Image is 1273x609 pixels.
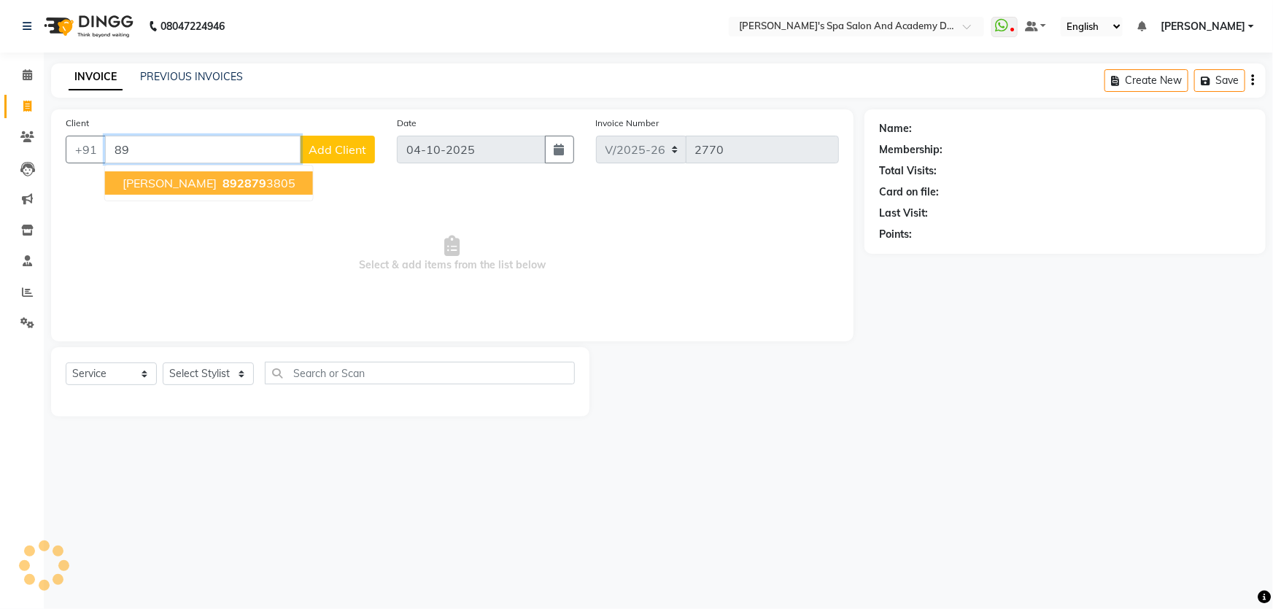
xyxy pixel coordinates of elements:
[1104,69,1188,92] button: Create New
[223,176,266,190] span: 892879
[879,227,912,242] div: Points:
[66,181,839,327] span: Select & add items from the list below
[879,185,939,200] div: Card on file:
[1161,19,1245,34] span: [PERSON_NAME]
[160,6,225,47] b: 08047224946
[105,136,301,163] input: Search by Name/Mobile/Email/Code
[37,6,137,47] img: logo
[879,142,943,158] div: Membership:
[265,362,575,384] input: Search or Scan
[309,142,366,157] span: Add Client
[123,176,217,190] span: [PERSON_NAME]
[1194,69,1245,92] button: Save
[397,117,417,130] label: Date
[879,121,912,136] div: Name:
[69,64,123,90] a: INVOICE
[879,163,937,179] div: Total Visits:
[66,136,107,163] button: +91
[220,176,295,190] ngb-highlight: 3805
[140,70,243,83] a: PREVIOUS INVOICES
[879,206,928,221] div: Last Visit:
[300,136,375,163] button: Add Client
[596,117,659,130] label: Invoice Number
[66,117,89,130] label: Client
